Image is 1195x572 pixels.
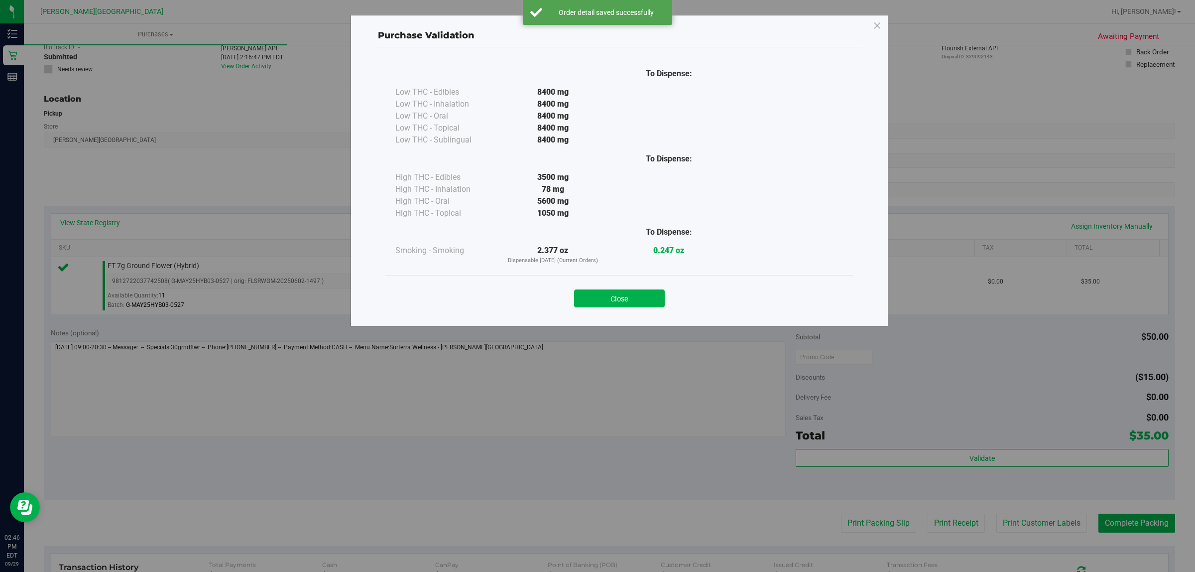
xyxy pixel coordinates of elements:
span: Purchase Validation [378,30,475,41]
div: Smoking - Smoking [395,245,495,257]
p: Dispensable [DATE] (Current Orders) [495,257,611,265]
div: 5600 mg [495,195,611,207]
div: 3500 mg [495,171,611,183]
div: Order detail saved successfully [548,7,665,17]
div: 8400 mg [495,110,611,122]
div: Low THC - Edibles [395,86,495,98]
div: 8400 mg [495,98,611,110]
div: Low THC - Inhalation [395,98,495,110]
button: Close [574,289,665,307]
div: High THC - Inhalation [395,183,495,195]
div: 8400 mg [495,122,611,134]
div: 8400 mg [495,86,611,98]
div: High THC - Topical [395,207,495,219]
div: To Dispense: [611,226,727,238]
div: High THC - Edibles [395,171,495,183]
div: To Dispense: [611,153,727,165]
div: 78 mg [495,183,611,195]
div: Low THC - Topical [395,122,495,134]
div: To Dispense: [611,68,727,80]
div: Low THC - Sublingual [395,134,495,146]
strong: 0.247 oz [653,246,684,255]
iframe: Resource center [10,492,40,522]
div: 1050 mg [495,207,611,219]
div: 2.377 oz [495,245,611,265]
div: 8400 mg [495,134,611,146]
div: Low THC - Oral [395,110,495,122]
div: High THC - Oral [395,195,495,207]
